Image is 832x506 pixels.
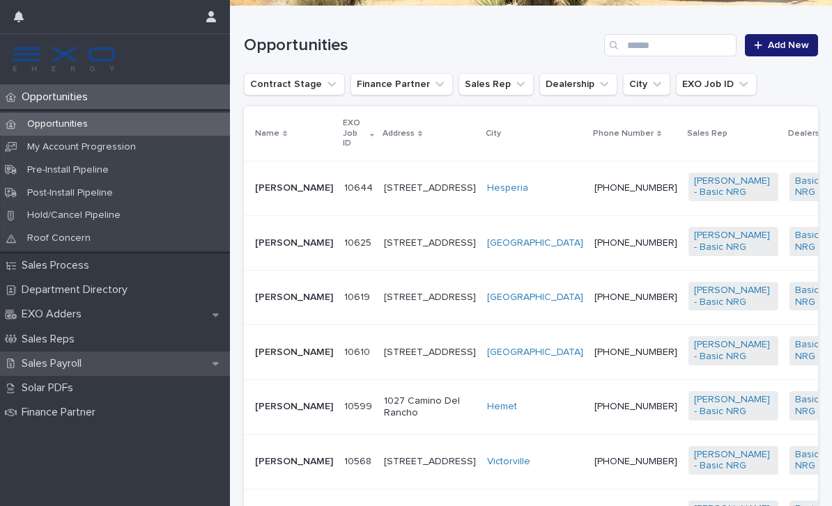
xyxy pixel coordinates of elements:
p: [STREET_ADDRESS] [384,237,476,249]
p: 10625 [344,235,374,249]
a: [PHONE_NUMBER] [594,402,677,411]
a: Basic NRG [795,175,824,199]
p: Sales Process [16,259,100,272]
p: 10568 [344,453,374,468]
a: [PHONE_NUMBER] [594,347,677,357]
a: [PERSON_NAME] - Basic NRG [694,175,773,199]
p: Name [255,126,279,141]
p: Roof Concern [16,232,102,244]
button: EXO Job ID [676,73,757,95]
p: 10619 [344,289,373,303]
a: Basic NRG [795,230,824,253]
p: Sales Reps [16,333,86,346]
a: [GEOGRAPHIC_DATA] [487,347,583,358]
p: Opportunities [16,118,99,130]
button: Contract Stage [244,73,345,95]
p: [PERSON_NAME] [255,292,333,303]
a: [PERSON_NAME] - Basic NRG [694,394,773,418]
a: [PHONE_NUMBER] [594,238,677,248]
img: FKS5r6ZBThi8E5hshIGi [11,45,117,73]
p: 10610 [344,344,373,358]
p: [PERSON_NAME] [255,401,333,413]
p: 10644 [344,180,376,194]
h1: Opportunities [244,35,599,56]
p: [STREET_ADDRESS] [384,456,476,468]
a: Basic NRG [795,339,824,363]
button: City [623,73,670,95]
input: Search [604,34,737,56]
a: Hesperia [487,182,528,194]
p: [PERSON_NAME] [255,182,333,194]
p: Pre-Install Pipeline [16,164,120,176]
p: Department Directory [16,283,139,297]
a: Hemet [487,401,517,413]
p: Sales Payroll [16,357,93,370]
a: [PERSON_NAME] - Basic NRG [694,285,773,308]
a: Add New [745,34,818,56]
p: EXO Adders [16,308,93,321]
p: My Account Progression [16,141,147,153]
a: [PERSON_NAME] - Basic NRG [694,339,773,363]
p: [PERSON_NAME] [255,237,333,249]
a: [PHONE_NUMBER] [594,292,677,302]
a: [GEOGRAPHIC_DATA] [487,237,583,249]
a: [GEOGRAPHIC_DATA] [487,292,583,303]
button: Dealership [539,73,617,95]
p: Dealership [788,126,831,141]
p: [STREET_ADDRESS] [384,292,476,303]
p: [PERSON_NAME] [255,456,333,468]
p: EXO Job ID [343,116,367,151]
p: [PERSON_NAME] [255,347,333,358]
p: 10599 [344,398,375,413]
p: Solar PDFs [16,381,84,395]
p: Address [383,126,415,141]
a: Basic NRG [795,449,824,473]
button: Sales Rep [459,73,534,95]
a: [PERSON_NAME] - Basic NRG [694,449,773,473]
p: Opportunities [16,90,99,104]
a: [PERSON_NAME] - Basic NRG [694,230,773,253]
button: Finance Partner [350,73,453,95]
a: Victorville [487,456,530,468]
a: [PHONE_NUMBER] [594,183,677,193]
a: Basic NRG [795,285,824,308]
p: Hold/Cancel Pipeline [16,209,132,221]
a: Basic NRG [795,394,824,418]
p: [STREET_ADDRESS] [384,182,476,194]
p: Post-Install Pipeline [16,187,124,199]
p: 1027 Camino Del Rancho [384,395,476,419]
p: Phone Number [593,126,654,141]
p: Sales Rep [687,126,727,141]
a: [PHONE_NUMBER] [594,457,677,466]
p: [STREET_ADDRESS] [384,347,476,358]
p: Finance Partner [16,406,107,419]
p: City [486,126,501,141]
span: Add New [768,40,809,50]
